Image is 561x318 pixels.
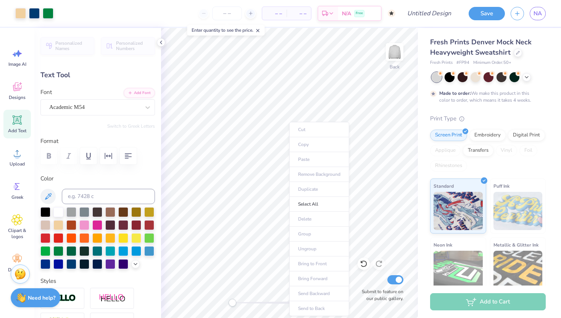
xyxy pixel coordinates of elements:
[434,241,452,249] span: Neon Ink
[40,277,56,286] label: Styles
[430,130,467,141] div: Screen Print
[434,182,454,190] span: Standard
[8,267,26,273] span: Decorate
[55,41,90,51] span: Personalized Names
[469,130,506,141] div: Embroidery
[116,41,150,51] span: Personalized Numbers
[508,130,545,141] div: Digital Print
[456,60,469,66] span: # FP94
[430,114,546,123] div: Print Type
[62,189,155,204] input: e.g. 7428 c
[358,288,403,302] label: Submit to feature on our public gallery.
[430,160,467,172] div: Rhinestones
[430,145,461,156] div: Applique
[267,10,282,18] span: – –
[430,60,453,66] span: Fresh Prints
[8,128,26,134] span: Add Text
[493,241,538,249] span: Metallic & Glitter Ink
[434,251,483,289] img: Neon Ink
[390,63,400,70] div: Back
[187,25,265,36] div: Enter quantity to see the price.
[124,88,155,98] button: Add Font
[530,7,546,20] a: NA
[5,227,30,240] span: Clipart & logos
[496,145,517,156] div: Vinyl
[430,37,532,57] span: Fresh Prints Denver Mock Neck Heavyweight Sweatshirt
[40,137,155,146] label: Format
[493,251,543,289] img: Metallic & Glitter Ink
[107,123,155,129] button: Switch to Greek Letters
[40,37,94,55] button: Personalized Names
[291,10,306,18] span: – –
[101,37,155,55] button: Personalized Numbers
[212,6,242,20] input: – –
[401,6,457,21] input: Untitled Design
[289,197,349,212] li: Select All
[434,192,483,230] img: Standard
[99,294,126,303] img: Shadow
[229,299,236,307] div: Accessibility label
[40,174,155,183] label: Color
[387,44,402,60] img: Back
[356,11,363,16] span: Free
[439,90,533,104] div: We make this product in this color to order, which means it takes 4 weeks.
[40,70,155,80] div: Text Tool
[49,294,76,303] img: Stroke
[469,7,505,20] button: Save
[9,94,26,101] span: Designs
[493,192,543,230] img: Puff Ink
[342,10,351,18] span: N/A
[519,145,537,156] div: Foil
[493,182,509,190] span: Puff Ink
[10,161,25,167] span: Upload
[534,9,542,18] span: NA
[8,61,26,67] span: Image AI
[11,194,23,200] span: Greek
[28,294,55,302] strong: Need help?
[439,90,471,96] strong: Made to order:
[473,60,511,66] span: Minimum Order: 50 +
[463,145,493,156] div: Transfers
[40,88,52,97] label: Font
